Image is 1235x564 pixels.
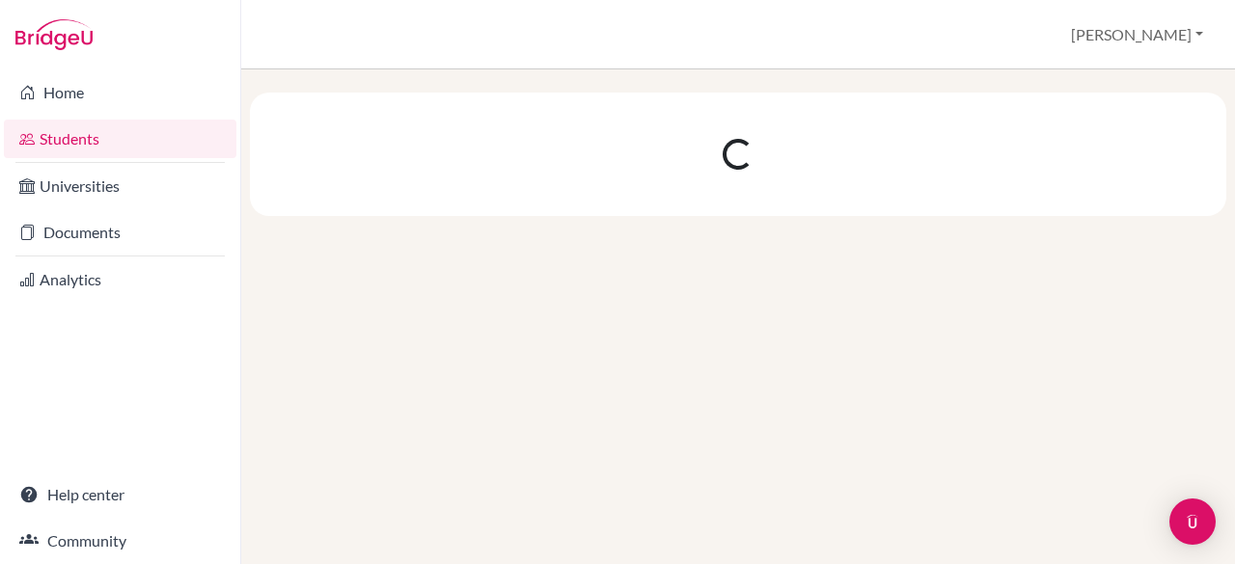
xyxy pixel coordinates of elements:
[4,260,236,299] a: Analytics
[4,167,236,205] a: Universities
[1169,498,1216,545] div: Open Intercom Messenger
[4,73,236,112] a: Home
[1062,16,1212,53] button: [PERSON_NAME]
[4,213,236,252] a: Documents
[4,475,236,514] a: Help center
[15,19,93,50] img: Bridge-U
[4,522,236,560] a: Community
[4,120,236,158] a: Students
